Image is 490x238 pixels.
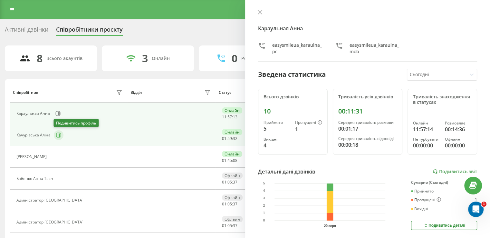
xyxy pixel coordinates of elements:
[233,136,237,141] span: 32
[475,197,477,203] div: 1
[233,179,237,185] span: 37
[445,142,472,149] div: 00:00:00
[233,201,237,207] span: 37
[350,42,400,55] div: easysmileua_karaulna_mob
[222,151,242,157] div: Онлайн
[264,142,290,149] div: 4
[423,223,465,228] div: Подивитись деталі
[411,197,441,203] div: Пропущені
[130,90,142,95] div: Відділ
[227,201,232,207] span: 05
[324,224,336,228] text: 20 серп
[46,56,82,61] div: Всього акаунтів
[227,179,232,185] span: 05
[56,26,123,36] div: Співробітники проєкту
[295,125,322,133] div: 1
[264,125,290,133] div: 5
[37,52,43,64] div: 8
[227,223,232,228] span: 05
[16,220,85,224] div: Адміністратор [GEOGRAPHIC_DATA]
[338,141,397,149] div: 00:00:18
[222,194,243,201] div: Офлайн
[272,42,322,55] div: easysmileua_karaulna_pc
[152,56,170,61] div: Онлайн
[445,137,472,142] div: Офлайн
[338,107,397,115] div: 00:11:31
[241,56,273,61] div: Розмовляють
[413,94,472,105] div: Тривалість знаходження в статусах
[222,158,226,163] span: 01
[445,121,472,125] div: Розмовляє
[258,70,326,79] div: Зведена статистика
[411,221,477,230] button: Подивитись деталі
[222,201,226,207] span: 01
[219,90,231,95] div: Статус
[142,52,148,64] div: 3
[263,212,265,215] text: 1
[468,202,484,217] iframe: Intercom live chat
[222,107,242,114] div: Онлайн
[338,125,397,133] div: 00:01:17
[413,125,440,133] div: 11:57:14
[411,189,434,193] div: Прийнято
[263,182,265,185] text: 5
[222,216,243,222] div: Офлайн
[222,179,226,185] span: 01
[264,107,322,115] div: 10
[16,198,85,203] div: Адміністратор [GEOGRAPHIC_DATA]
[222,158,237,163] div: : :
[445,125,472,133] div: 00:14:36
[16,176,54,181] div: Бабенко Анна Tech
[232,52,237,64] div: 0
[222,223,237,228] div: : :
[222,173,243,179] div: Офлайн
[222,129,242,135] div: Онлайн
[258,25,477,32] h4: Караульная Анна
[227,136,232,141] span: 59
[411,180,477,185] div: Сумарно (Сьогодні)
[263,197,265,200] text: 3
[338,136,397,141] div: Середня тривалість відповіді
[233,114,237,120] span: 13
[411,207,428,211] div: Вихідні
[264,120,290,125] div: Прийнято
[13,90,38,95] div: Співробітник
[233,158,237,163] span: 08
[263,204,265,208] text: 2
[264,94,322,100] div: Всього дзвінків
[295,120,322,125] div: Пропущені
[433,169,477,174] a: Подивитись звіт
[16,154,48,159] div: [PERSON_NAME]
[258,168,315,175] div: Детальні дані дзвінків
[263,219,265,223] text: 0
[227,114,232,120] span: 57
[222,136,237,141] div: : :
[413,137,440,142] div: Не турбувати
[263,189,265,193] text: 4
[227,158,232,163] span: 45
[222,114,226,120] span: 11
[5,26,48,36] div: Активні дзвінки
[222,180,237,184] div: : :
[338,120,397,125] div: Середня тривалість розмови
[222,202,237,206] div: : :
[222,136,226,141] span: 01
[16,133,52,137] div: Качурівська Аліна
[264,137,290,142] div: Вихідні
[481,202,486,207] span: 1
[53,119,99,127] div: Подивитись профіль
[413,121,440,125] div: Онлайн
[222,115,237,119] div: : :
[222,223,226,228] span: 01
[413,142,440,149] div: 00:00:00
[233,223,237,228] span: 37
[338,94,397,100] div: Тривалість усіх дзвінків
[16,111,52,116] div: Караульная Анна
